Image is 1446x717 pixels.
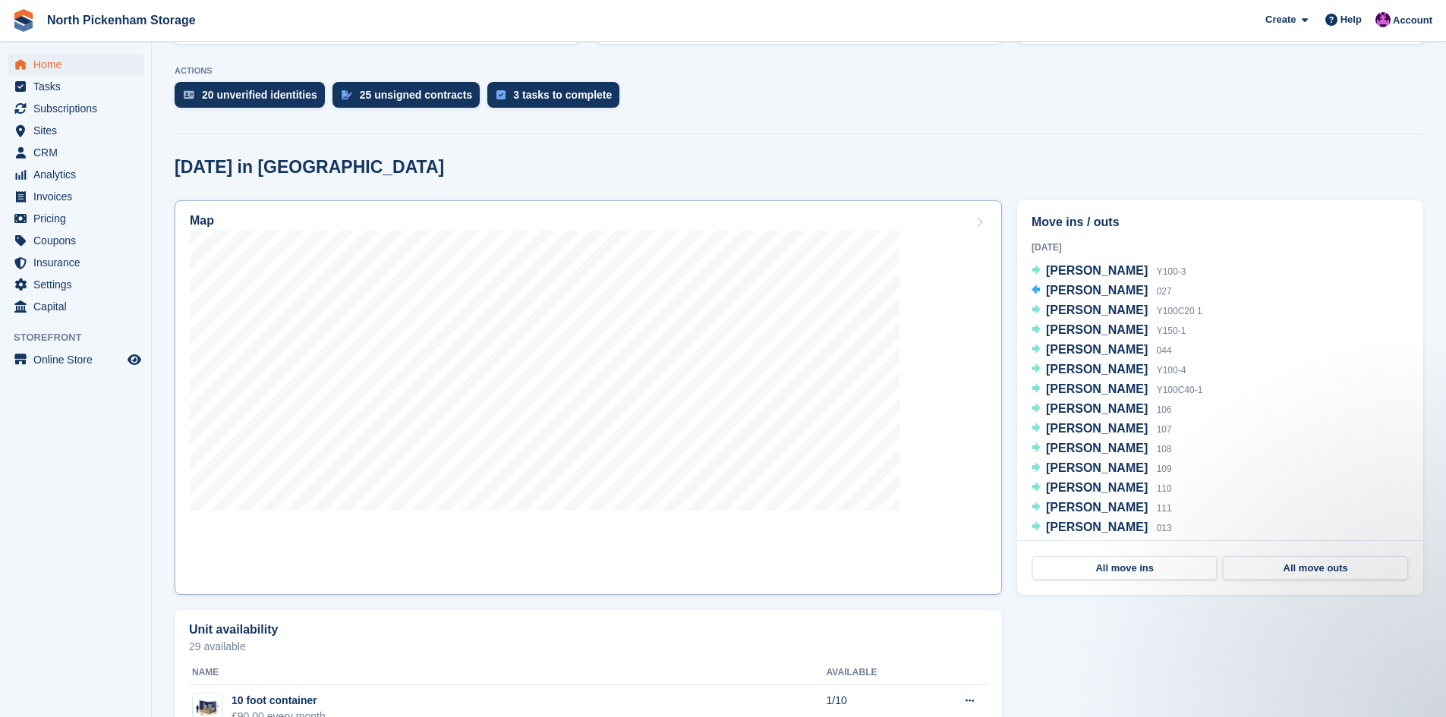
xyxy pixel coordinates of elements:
span: [PERSON_NAME] [1046,264,1148,277]
span: Y100C40-1 [1157,385,1203,395]
a: All move outs [1223,556,1407,580]
div: 20 unverified identities [202,89,317,101]
span: 110 [1157,483,1172,494]
a: menu [8,252,143,273]
span: [PERSON_NAME] [1046,303,1148,316]
span: Storefront [14,330,151,345]
a: Preview store [125,351,143,369]
a: [PERSON_NAME] Y100-4 [1032,360,1186,380]
a: [PERSON_NAME] 110 [1032,479,1172,498]
span: [PERSON_NAME] [1046,402,1148,415]
span: Insurance [33,252,124,273]
a: [PERSON_NAME] 107 [1032,420,1172,439]
span: 044 [1157,345,1172,356]
a: [PERSON_NAME] 044 [1032,341,1172,360]
span: Analytics [33,164,124,185]
a: menu [8,164,143,185]
span: Online Store [33,349,124,370]
span: Y100-4 [1157,365,1186,376]
span: [PERSON_NAME] [1046,323,1148,336]
span: 108 [1157,444,1172,454]
h2: Map [190,214,214,228]
div: 25 unsigned contracts [360,89,473,101]
a: menu [8,274,143,295]
img: task-75834270c22a3079a89374b754ae025e5fb1db73e45f91037f5363f120a921f8.svg [496,90,506,99]
span: 111 [1157,503,1172,514]
span: Tasks [33,76,124,97]
span: [PERSON_NAME] [1046,442,1148,454]
span: [PERSON_NAME] [1046,501,1148,514]
a: [PERSON_NAME] 108 [1032,439,1172,459]
div: 3 tasks to complete [513,89,612,101]
img: stora-icon-8386f47178a22dfd0bd8f6a31ec36ba5ce8667c1dd55bd0f319d3a0aa187defe.svg [12,9,35,32]
a: menu [8,296,143,317]
h2: [DATE] in [GEOGRAPHIC_DATA] [175,157,444,178]
a: [PERSON_NAME] Y100C40-1 [1032,380,1202,400]
a: menu [8,186,143,207]
span: Help [1340,12,1362,27]
div: 10 foot container [232,693,326,709]
span: Home [33,54,124,75]
th: Name [189,661,827,685]
span: [PERSON_NAME] [1046,382,1148,395]
span: Y100-3 [1157,266,1186,277]
img: contract_signature_icon-13c848040528278c33f63329250d36e43548de30e8caae1d1a13099fd9432cc5.svg [342,90,352,99]
span: Invoices [33,186,124,207]
span: 109 [1157,464,1172,474]
span: [PERSON_NAME] [1046,363,1148,376]
a: [PERSON_NAME] Y100-3 [1032,262,1186,281]
span: [PERSON_NAME] [1046,422,1148,435]
span: [PERSON_NAME] [1046,284,1148,297]
span: Create [1265,12,1296,27]
th: Available [827,661,926,685]
a: menu [8,120,143,141]
span: 106 [1157,404,1172,415]
span: [PERSON_NAME] [1046,520,1148,533]
a: 3 tasks to complete [487,82,627,115]
a: menu [8,98,143,119]
a: [PERSON_NAME] 013 [1032,518,1172,538]
a: All move ins [1032,556,1217,580]
a: [PERSON_NAME] 027 [1032,281,1172,301]
a: [PERSON_NAME] Y100C20 1 [1032,301,1202,321]
span: Account [1393,13,1432,28]
a: North Pickenham Storage [41,8,202,33]
span: CRM [33,142,124,163]
a: menu [8,76,143,97]
p: ACTIONS [175,66,1423,76]
span: Settings [33,274,124,295]
span: Capital [33,296,124,317]
span: Subscriptions [33,98,124,119]
a: [PERSON_NAME] 111 [1032,498,1172,518]
span: 107 [1157,424,1172,435]
h2: Unit availability [189,623,278,637]
a: menu [8,142,143,163]
a: [PERSON_NAME] Y150-1 [1032,321,1186,341]
a: Map [175,200,1002,595]
a: menu [8,230,143,251]
a: 25 unsigned contracts [332,82,488,115]
span: [PERSON_NAME] [1046,481,1148,494]
span: 027 [1157,286,1172,297]
span: [PERSON_NAME] [1046,461,1148,474]
span: Sites [33,120,124,141]
div: [DATE] [1032,241,1409,254]
img: James Gulliver [1375,12,1391,27]
span: [PERSON_NAME] [1046,343,1148,356]
p: 29 available [189,641,988,652]
a: [PERSON_NAME] 106 [1032,400,1172,420]
span: Y100C20 1 [1157,306,1202,316]
span: Pricing [33,208,124,229]
a: [PERSON_NAME] 109 [1032,459,1172,479]
span: 013 [1157,523,1172,533]
a: menu [8,54,143,75]
a: menu [8,208,143,229]
span: Y150-1 [1157,325,1186,336]
h2: Move ins / outs [1032,213,1409,231]
a: menu [8,349,143,370]
a: 20 unverified identities [175,82,332,115]
span: Coupons [33,230,124,251]
img: verify_identity-adf6edd0f0f0b5bbfe63781bf79b02c33cf7c696d77639b501bdc392416b5a36.svg [184,90,194,99]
